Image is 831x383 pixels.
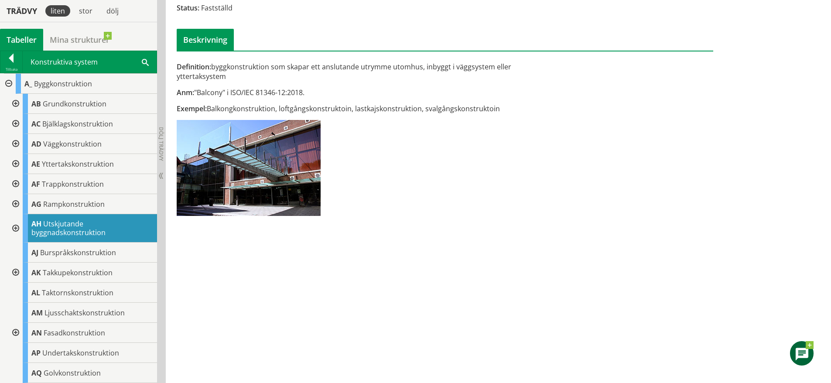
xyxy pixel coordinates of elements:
span: Ljusschaktskonstruktion [44,308,125,318]
span: AK [31,268,41,277]
div: Gå till informationssidan för CoClass Studio [7,363,157,383]
div: Gå till informationssidan för CoClass Studio [7,343,157,363]
div: Beskrivning [177,29,234,51]
span: AG [31,199,41,209]
span: AH [31,219,41,229]
span: AN [31,328,42,338]
div: Gå till informationssidan för CoClass Studio [7,303,157,323]
span: Undertakskonstruktion [42,348,119,358]
span: Taktornskonstruktion [42,288,113,298]
a: Mina strukturer [43,29,116,51]
span: Yttertakskonstruktion [42,159,114,169]
div: Balkongkonstruktion, loftgångskonstruktoin, lastkajskonstruktion, svalgångskonstruktoin [177,104,530,113]
span: Bjälklagskonstruktion [42,119,113,129]
span: AB [31,99,41,109]
span: Byggkonstruktion [34,79,92,89]
div: Gå till informationssidan för CoClass Studio [7,94,157,114]
span: AE [31,159,40,169]
div: "Balcony" i ISO/IEC 81346-12:2018. [177,88,530,97]
span: Golvkonstruktion [44,368,101,378]
span: AF [31,179,40,189]
span: Takkupekonstruktion [43,268,113,277]
span: Fasadkonstruktion [44,328,105,338]
div: stor [74,5,98,17]
span: Trappkonstruktion [42,179,104,189]
span: Sök i tabellen [142,57,149,66]
div: dölj [101,5,124,17]
div: Gå till informationssidan för CoClass Studio [7,263,157,283]
span: Fastställd [201,3,233,13]
span: Exempel: [177,104,207,113]
span: Status: [177,3,199,13]
div: liten [45,5,70,17]
span: Utskjutande byggnadskonstruktion [31,219,106,237]
div: Gå till informationssidan för CoClass Studio [7,283,157,303]
span: AL [31,288,40,298]
span: AD [31,139,41,149]
div: Gå till informationssidan för CoClass Studio [7,323,157,343]
span: AQ [31,368,42,378]
div: Tillbaka [0,66,22,73]
span: Definition: [177,62,211,72]
div: Gå till informationssidan för CoClass Studio [7,174,157,194]
div: Gå till informationssidan för CoClass Studio [7,114,157,134]
div: Gå till informationssidan för CoClass Studio [7,214,157,243]
span: Dölj trädvy [157,127,165,161]
div: Gå till informationssidan för CoClass Studio [7,154,157,174]
div: Gå till informationssidan för CoClass Studio [7,243,157,263]
span: AC [31,119,41,129]
span: Rampkonstruktion [43,199,105,209]
span: AP [31,348,41,358]
div: Gå till informationssidan för CoClass Studio [7,134,157,154]
span: Burspråkskonstruktion [40,248,116,257]
div: Gå till informationssidan för CoClass Studio [7,194,157,214]
span: AJ [31,248,38,257]
img: AHUtskjutandebyggnadskonstruktion.jpg [177,120,321,216]
span: A_ [24,79,32,89]
span: Anm: [177,88,194,97]
span: AM [31,308,43,318]
div: byggkonstruktion som skapar ett anslutande utrymme utomhus, inbyggt i väggsystem eller yttertaksy... [177,62,530,81]
div: Trädvy [2,6,42,16]
span: Grundkonstruktion [43,99,106,109]
div: Konstruktiva system [23,51,157,73]
span: Väggkonstruktion [43,139,102,149]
